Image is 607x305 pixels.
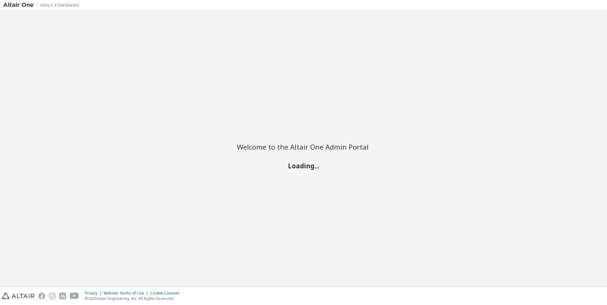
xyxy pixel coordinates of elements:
[85,291,103,296] div: Privacy
[237,162,370,170] h2: Loading...
[150,291,183,296] div: Cookie Consent
[59,293,66,299] img: linkedin.svg
[85,296,183,301] p: © 2025 Altair Engineering, Inc. All Rights Reserved.
[2,293,35,299] img: altair_logo.svg
[38,293,45,299] img: facebook.svg
[49,293,56,299] img: instagram.svg
[70,293,79,299] img: youtube.svg
[103,291,150,296] div: Website Terms of Use
[237,142,370,151] h2: Welcome to the Altair One Admin Portal
[3,2,83,8] img: Altair One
